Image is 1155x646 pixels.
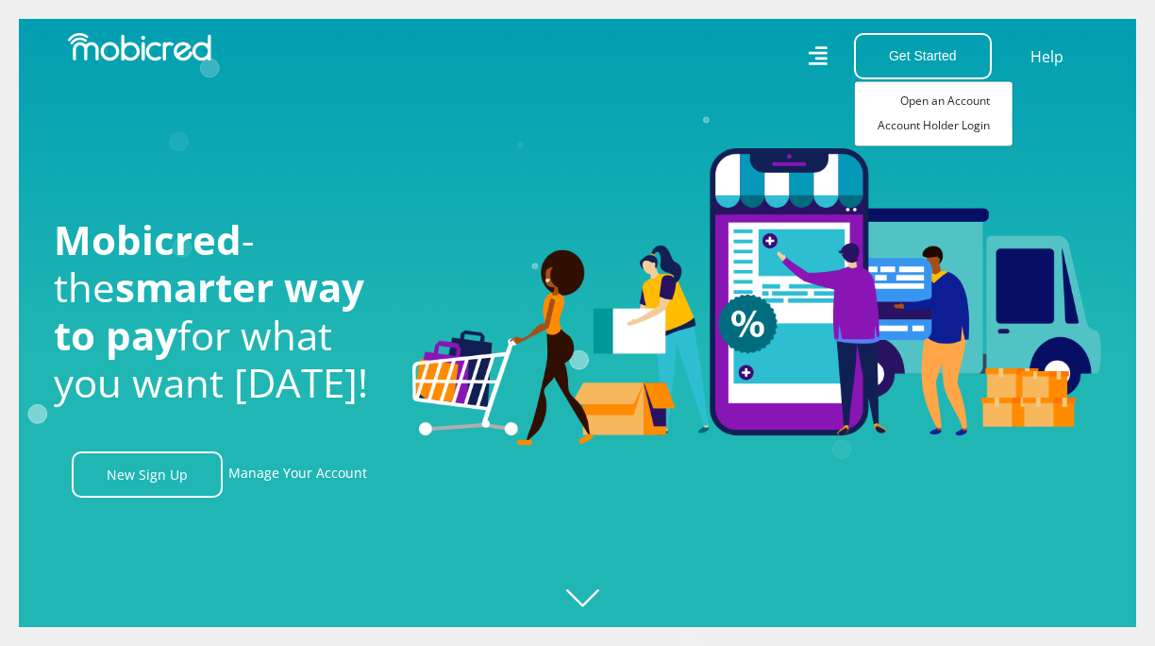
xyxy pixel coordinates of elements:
[1029,44,1064,69] a: Help
[68,33,211,61] img: Mobicred
[412,148,1101,447] img: Welcome to Mobicred
[854,80,1013,146] div: Get Started
[855,89,1013,113] a: Open an Account
[854,33,992,79] button: Get Started
[228,451,367,498] a: Manage Your Account
[54,212,242,266] span: Mobicred
[54,216,384,407] h1: - the for what you want [DATE]!
[72,451,223,498] a: New Sign Up
[54,260,364,361] span: smarter way to pay
[855,113,1013,138] a: Account Holder Login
